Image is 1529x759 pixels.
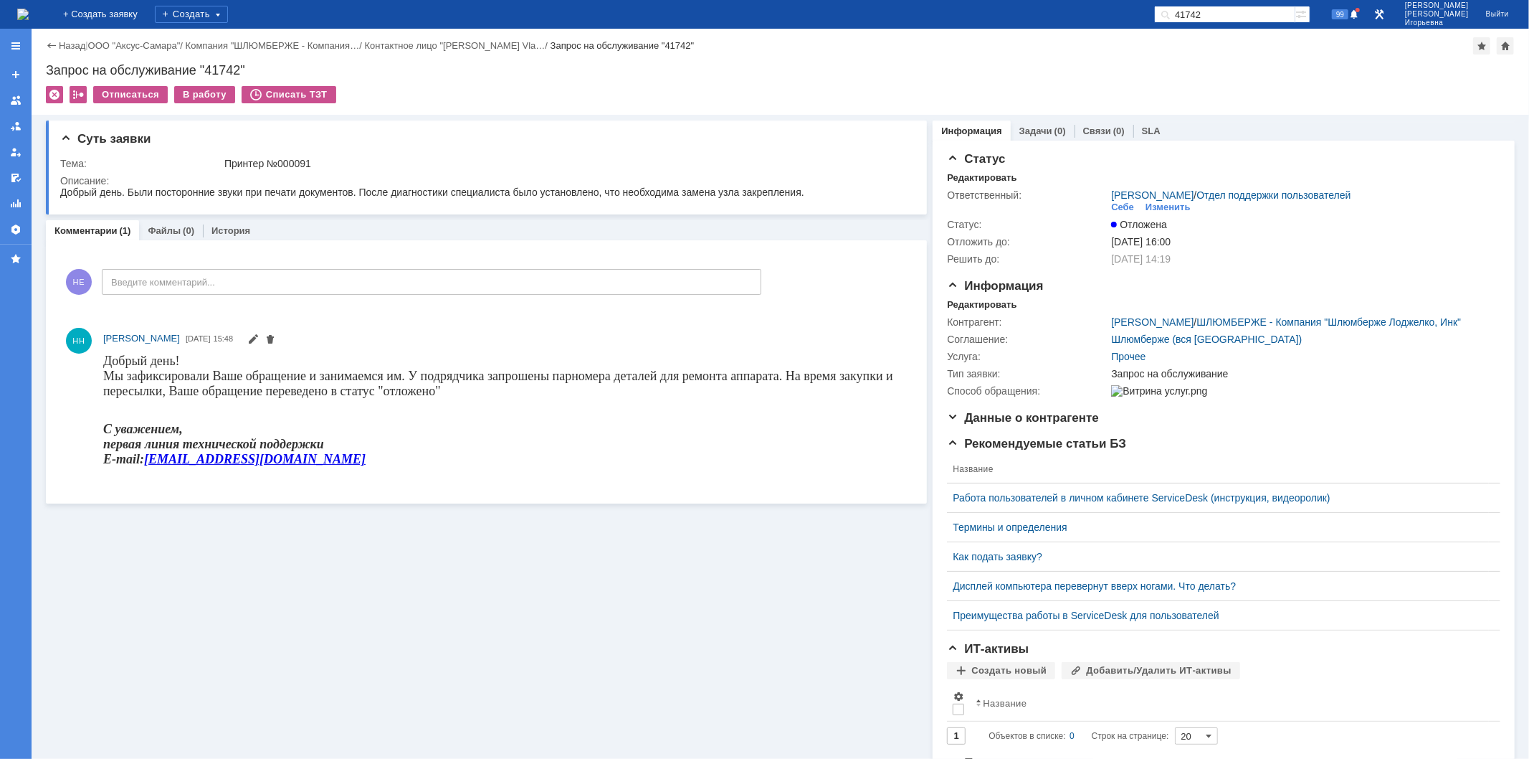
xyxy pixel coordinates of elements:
a: Прочее [1111,351,1145,362]
a: Перейти на домашнюю страницу [17,9,29,20]
a: Компания "ШЛЮМБЕРЖЕ - Компания… [186,40,360,51]
div: / [1111,189,1351,201]
a: SLA [1142,126,1161,136]
img: logo [17,9,29,20]
th: Название [970,685,1489,722]
a: [PERSON_NAME] [1111,316,1194,328]
a: [PERSON_NAME] [1111,189,1194,201]
span: Редактировать [247,335,259,346]
div: Работа с массовостью [70,86,87,103]
div: Сделать домашней страницей [1497,37,1514,55]
span: Суть заявки [60,132,151,146]
th: Название [947,456,1489,484]
a: Связи [1083,126,1111,136]
span: Данные о контрагенте [947,411,1099,425]
div: Способ обращения: [947,385,1108,397]
div: Редактировать [947,299,1016,311]
span: Статус [947,152,1005,166]
div: Тип заявки: [947,368,1108,379]
a: Контактное лицо "[PERSON_NAME] Vla… [364,40,545,51]
div: 0 [1070,727,1075,745]
a: Комментарии [54,225,118,236]
span: [PERSON_NAME] [1405,1,1469,10]
a: Назад [59,40,85,51]
div: Контрагент: [947,316,1108,328]
span: Удалить [265,335,276,346]
span: [PERSON_NAME] [1405,10,1469,19]
div: Описание: [60,175,907,187]
span: НЕ [66,269,92,295]
div: Соглашение: [947,334,1108,345]
div: Изменить [1145,202,1191,213]
span: Расширенный поиск [1295,6,1310,20]
div: Запрос на обслуживание [1111,368,1492,379]
a: Мои заявки [4,141,27,164]
span: [PERSON_NAME] [103,333,180,344]
div: Ответственный: [947,189,1108,201]
a: Дисплей компьютера перевернут вверх ногами. Что делать? [953,580,1483,592]
div: Добавить в избранное [1473,37,1490,55]
div: Статус: [947,219,1108,230]
a: Информация [941,126,1001,136]
div: Создать [155,6,228,23]
div: / [1111,316,1461,328]
a: Заявки в моей ответственности [4,115,27,138]
div: Тема: [60,158,222,169]
span: Отложена [1111,219,1167,230]
a: Шлюмберже (вся [GEOGRAPHIC_DATA]) [1111,334,1302,345]
strong: [EMAIL_ADDRESS][DOMAIN_NAME] [41,98,262,113]
span: [DATE] 14:19 [1111,253,1171,265]
i: Строк на странице: [989,727,1168,745]
a: Настройки [4,218,27,241]
div: (1) [120,225,131,236]
div: | [85,39,87,50]
a: Отдел поддержки пользователей [1196,189,1351,201]
div: Запрос на обслуживание "41742" [551,40,695,51]
a: Файлы [148,225,181,236]
div: Отложить до: [947,236,1108,247]
span: Объектов в списке: [989,731,1065,741]
a: Работа пользователей в личном кабинете ServiceDesk (инструкция, видеоролик) [953,492,1483,504]
span: Игорьевна [1405,19,1469,27]
a: Преимущества работы в ServiceDesk для пользователей [953,610,1483,621]
div: Решить до: [947,253,1108,265]
a: Отчеты [4,192,27,215]
div: Себе [1111,202,1134,213]
a: ООО "Аксус-Самара" [88,40,181,51]
a: ШЛЮМБЕРЖЕ - Компания "Шлюмберже Лоджелко, Инк" [1196,316,1461,328]
a: [EMAIL_ADDRESS][DOMAIN_NAME] [41,100,262,112]
a: Мои согласования [4,166,27,189]
div: Принтер №000091 [224,158,904,169]
span: ИТ-активы [947,642,1029,656]
div: / [364,40,550,51]
div: Запрос на обслуживание "41742" [46,63,1515,77]
a: Задачи [1019,126,1052,136]
div: Услуга: [947,351,1108,362]
a: Заявки на командах [4,89,27,112]
span: Рекомендуемые статьи БЗ [947,437,1126,451]
span: Настройки [953,691,964,702]
a: История [211,225,250,236]
span: 15:48 [214,334,234,343]
div: (0) [1054,126,1066,136]
a: [PERSON_NAME] [103,331,180,346]
div: (0) [1113,126,1125,136]
div: Удалить [46,86,63,103]
a: Термины и определения [953,522,1483,533]
span: [DATE] [186,334,211,343]
span: 99 [1332,9,1348,19]
div: Название [983,698,1027,709]
div: (0) [183,225,194,236]
a: Как подать заявку? [953,551,1483,562]
a: Перейти в интерфейс администратора [1371,6,1388,23]
div: [DATE] 16:00 [1111,236,1492,247]
div: / [186,40,365,51]
div: / [88,40,186,51]
img: Витрина услуг.png [1111,385,1207,397]
span: Информация [947,279,1043,293]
